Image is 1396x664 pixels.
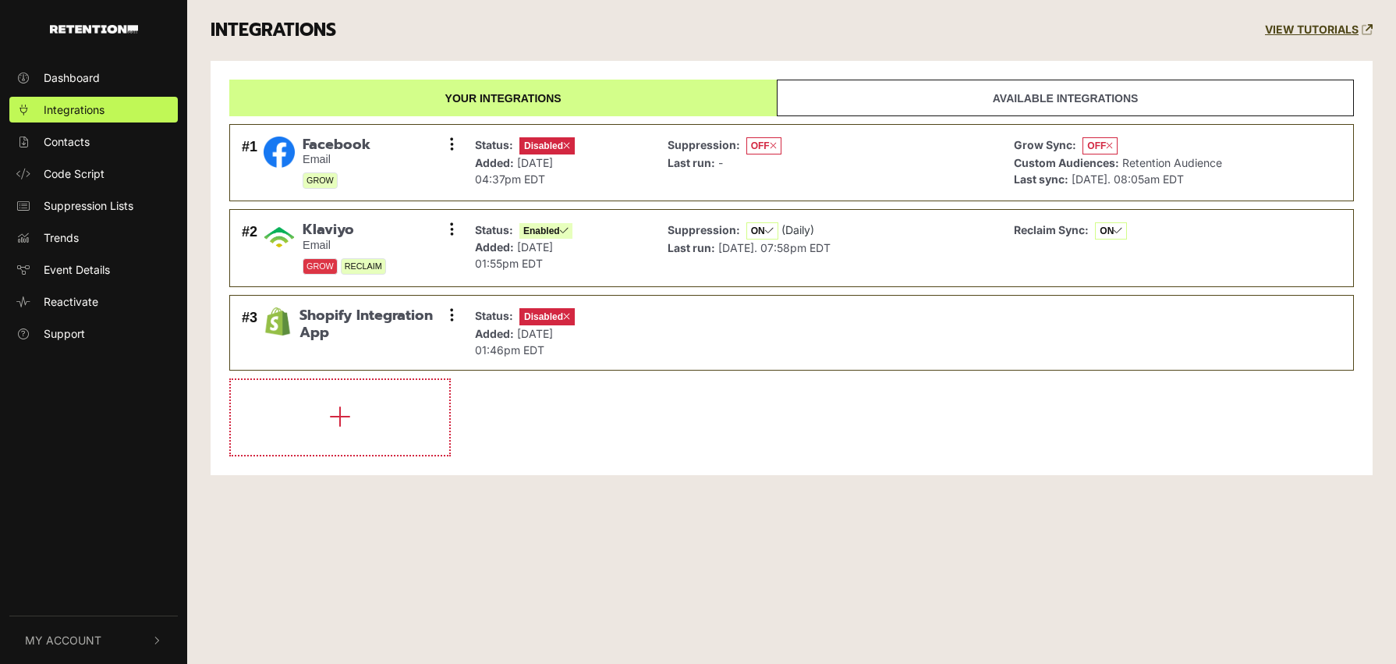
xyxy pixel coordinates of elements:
[44,293,98,310] span: Reactivate
[1265,23,1373,37] a: VIEW TUTORIALS
[303,172,338,189] span: GROW
[9,193,178,218] a: Suppression Lists
[44,197,133,214] span: Suppression Lists
[242,137,257,190] div: #1
[1072,172,1184,186] span: [DATE]. 08:05am EDT
[303,222,386,239] span: Klaviyo
[25,632,101,648] span: My Account
[9,289,178,314] a: Reactivate
[1014,172,1068,186] strong: Last sync:
[9,616,178,664] button: My Account
[50,25,138,34] img: Retention.com
[264,307,292,336] img: Shopify Integration App
[303,239,386,252] small: Email
[718,241,831,254] span: [DATE]. 07:58pm EDT
[475,327,553,357] span: [DATE] 01:46pm EDT
[1082,137,1118,154] span: OFF
[9,225,178,250] a: Trends
[781,223,814,236] span: (Daily)
[242,307,257,358] div: #3
[777,80,1354,116] a: Available integrations
[44,69,100,86] span: Dashboard
[299,307,452,341] span: Shopify Integration App
[211,20,336,41] h3: INTEGRATIONS
[44,261,110,278] span: Event Details
[475,156,514,169] strong: Added:
[475,138,513,151] strong: Status:
[44,325,85,342] span: Support
[1095,222,1127,240] span: ON
[1122,156,1222,169] span: Retention Audience
[668,156,715,169] strong: Last run:
[475,223,513,236] strong: Status:
[746,137,781,154] span: OFF
[341,258,386,275] span: RECLAIM
[264,222,295,253] img: Klaviyo
[44,165,105,182] span: Code Script
[718,156,723,169] span: -
[746,222,778,240] span: ON
[475,327,514,340] strong: Added:
[1014,138,1076,151] strong: Grow Sync:
[1014,156,1119,169] strong: Custom Audiences:
[475,156,553,186] span: [DATE] 04:37pm EDT
[668,223,740,236] strong: Suppression:
[519,137,575,154] span: Disabled
[9,257,178,282] a: Event Details
[303,258,338,275] span: GROW
[9,65,178,91] a: Dashboard
[668,138,740,151] strong: Suppression:
[264,137,295,168] img: Facebook
[9,97,178,123] a: Integrations
[303,137,370,154] span: Facebook
[1014,223,1089,236] strong: Reclaim Sync:
[229,80,777,116] a: Your integrations
[303,153,370,166] small: Email
[519,308,575,325] span: Disabled
[475,240,514,254] strong: Added:
[9,321,178,346] a: Support
[44,229,79,246] span: Trends
[475,309,513,322] strong: Status:
[9,161,178,186] a: Code Script
[44,133,90,150] span: Contacts
[9,129,178,154] a: Contacts
[668,241,715,254] strong: Last run:
[44,101,105,118] span: Integrations
[519,223,572,239] span: Enabled
[242,222,257,275] div: #2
